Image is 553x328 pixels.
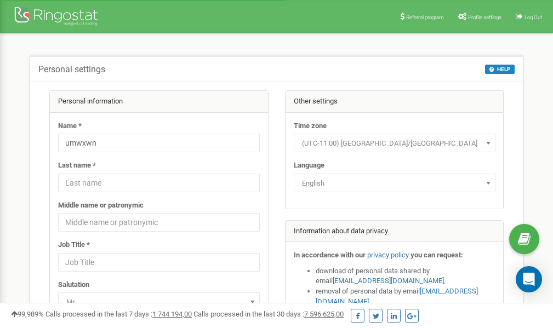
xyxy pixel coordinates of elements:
span: Calls processed in the last 30 days : [193,310,344,318]
span: 99,989% [11,310,44,318]
span: Mr. [62,295,256,310]
input: Middle name or patronymic [58,213,260,232]
label: Salutation [58,280,89,290]
span: English [298,176,492,191]
span: Mr. [58,292,260,311]
label: Middle name or patronymic [58,200,144,211]
label: Last name * [58,160,96,171]
input: Name [58,134,260,152]
span: Calls processed in the last 7 days : [45,310,192,318]
u: 1 744 194,00 [152,310,192,318]
div: Information about data privacy [286,221,504,243]
label: Job Title * [58,240,90,250]
div: Open Intercom Messenger [516,266,542,292]
label: Language [294,160,324,171]
label: Name * [58,121,82,131]
span: English [294,174,495,192]
input: Job Title [58,253,260,272]
li: removal of personal data by email , [316,286,495,307]
span: (UTC-11:00) Pacific/Midway [298,136,492,151]
input: Last name [58,174,260,192]
u: 7 596 625,00 [304,310,344,318]
span: Log Out [525,14,542,20]
button: HELP [485,65,515,74]
span: (UTC-11:00) Pacific/Midway [294,134,495,152]
div: Personal information [50,91,268,113]
strong: you can request: [411,251,463,259]
span: Profile settings [468,14,501,20]
span: Referral program [406,14,444,20]
li: download of personal data shared by email , [316,266,495,286]
label: Time zone [294,121,327,131]
a: privacy policy [367,251,409,259]
a: [EMAIL_ADDRESS][DOMAIN_NAME] [333,277,444,285]
h5: Personal settings [38,65,105,74]
strong: In accordance with our [294,251,366,259]
div: Other settings [286,91,504,113]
